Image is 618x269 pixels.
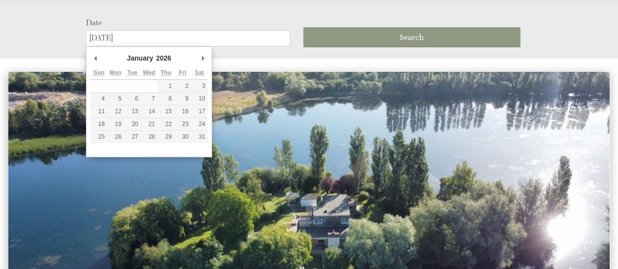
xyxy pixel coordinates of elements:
[86,30,290,46] input: Arrival Date
[93,69,105,76] abbr: Sunday
[174,131,191,143] button: 30
[154,51,172,65] div: 2026
[107,118,124,130] button: 19
[107,131,124,143] button: 26
[143,69,155,76] abbr: Wednesday
[109,69,122,76] abbr: Monday
[191,105,208,118] button: 17
[90,105,107,118] button: 11
[157,80,174,92] button: 1
[141,93,157,105] button: 7
[107,105,124,118] button: 12
[303,27,520,47] button: Search
[90,51,100,65] button: Previous Month
[124,105,141,118] button: 13
[124,118,141,130] button: 20
[400,33,424,42] span: Search
[191,118,208,130] button: 24
[174,118,191,130] button: 23
[191,80,208,92] button: 3
[141,118,157,130] button: 21
[157,118,174,130] button: 22
[90,131,107,143] button: 25
[174,93,191,105] button: 9
[124,93,141,105] button: 6
[191,93,208,105] button: 10
[90,118,107,130] button: 18
[128,69,137,76] abbr: Tuesday
[141,105,157,118] button: 14
[157,105,174,118] button: 15
[86,19,290,28] label: Date
[124,131,141,143] button: 27
[174,105,191,118] button: 16
[107,93,124,105] button: 5
[160,69,171,76] abbr: Thursday
[191,131,208,143] button: 31
[179,69,186,76] abbr: Friday
[126,51,155,65] div: January
[195,69,204,76] abbr: Saturday
[157,93,174,105] button: 8
[90,93,107,105] button: 4
[157,131,174,143] button: 29
[141,131,157,143] button: 28
[198,51,208,65] button: Next Month
[174,80,191,92] button: 2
